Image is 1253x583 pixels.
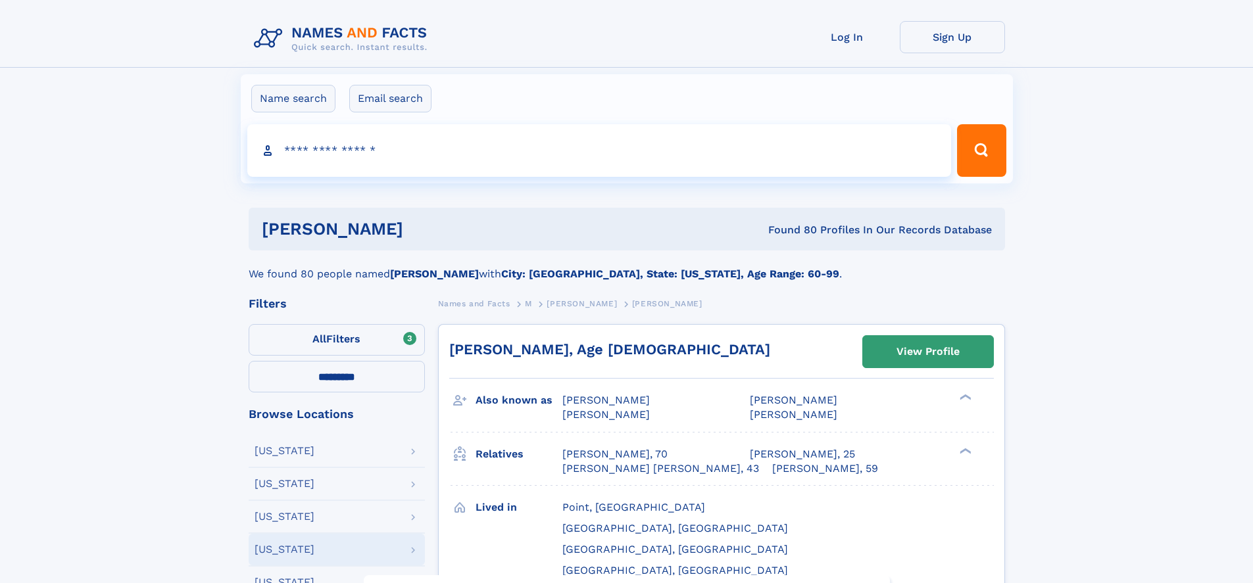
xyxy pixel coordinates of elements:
[525,295,532,312] a: M
[956,446,972,455] div: ❯
[249,250,1005,282] div: We found 80 people named with .
[255,511,314,522] div: [US_STATE]
[312,333,326,345] span: All
[562,564,788,576] span: [GEOGRAPHIC_DATA], [GEOGRAPHIC_DATA]
[249,21,438,57] img: Logo Names and Facts
[863,336,993,367] a: View Profile
[449,341,770,358] a: [PERSON_NAME], Age [DEMOGRAPHIC_DATA]
[262,221,586,237] h1: [PERSON_NAME]
[900,21,1005,53] a: Sign Up
[632,299,702,308] span: [PERSON_NAME]
[247,124,952,177] input: search input
[476,389,562,411] h3: Also known as
[750,408,837,421] span: [PERSON_NAME]
[562,522,788,534] span: [GEOGRAPHIC_DATA], [GEOGRAPHIC_DATA]
[251,85,335,112] label: Name search
[349,85,431,112] label: Email search
[562,543,788,555] span: [GEOGRAPHIC_DATA], [GEOGRAPHIC_DATA]
[501,268,839,280] b: City: [GEOGRAPHIC_DATA], State: [US_STATE], Age Range: 60-99
[562,461,759,476] a: [PERSON_NAME] [PERSON_NAME], 43
[750,394,837,406] span: [PERSON_NAME]
[562,447,668,461] a: [PERSON_NAME], 70
[249,408,425,420] div: Browse Locations
[255,478,314,489] div: [US_STATE]
[547,299,617,308] span: [PERSON_NAME]
[476,443,562,465] h3: Relatives
[795,21,900,53] a: Log In
[750,447,855,461] a: [PERSON_NAME], 25
[438,295,510,312] a: Names and Facts
[476,496,562,519] h3: Lived in
[956,393,972,402] div: ❯
[390,268,479,280] b: [PERSON_NAME]
[525,299,532,308] span: M
[249,298,425,310] div: Filters
[957,124,1006,177] button: Search Button
[562,394,650,406] span: [PERSON_NAME]
[772,461,878,476] a: [PERSON_NAME], 59
[897,337,960,367] div: View Profile
[249,324,425,356] label: Filters
[562,408,650,421] span: [PERSON_NAME]
[562,501,705,513] span: Point, [GEOGRAPHIC_DATA]
[585,223,992,237] div: Found 80 Profiles In Our Records Database
[255,446,314,456] div: [US_STATE]
[255,544,314,555] div: [US_STATE]
[547,295,617,312] a: [PERSON_NAME]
